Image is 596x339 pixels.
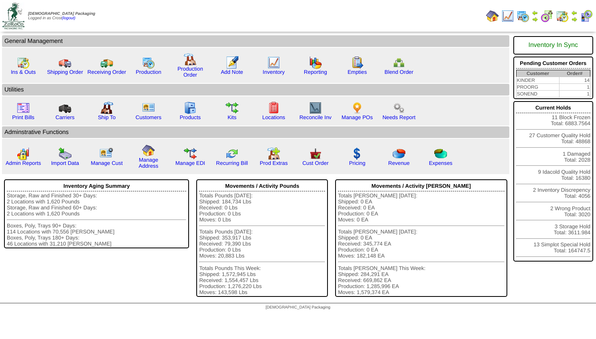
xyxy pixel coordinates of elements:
[47,69,83,75] a: Shipping Order
[228,114,236,120] a: Kits
[384,69,413,75] a: Blend Order
[309,147,322,160] img: cust_order.png
[262,114,285,120] a: Locations
[100,101,113,114] img: factory2.gif
[267,147,280,160] img: prodextras.gif
[338,193,504,295] div: Totals [PERSON_NAME] [DATE]: Shipped: 0 EA Received: 0 EA Production: 0 EA Moves: 0 EA Totals [PE...
[571,10,578,16] img: arrowleft.gif
[98,114,116,120] a: Ship To
[175,160,205,166] a: Manage EDI
[501,10,514,22] img: line_graph.gif
[309,56,322,69] img: graph.gif
[388,160,409,166] a: Revenue
[55,114,74,120] a: Carriers
[180,114,201,120] a: Products
[516,70,559,77] th: Customer
[260,160,288,166] a: Prod Extras
[516,91,559,97] td: SONEND
[580,10,593,22] img: calendarcustomer.gif
[142,144,155,157] img: home.gif
[486,10,499,22] img: home.gif
[142,101,155,114] img: customers.gif
[59,56,71,69] img: truck.gif
[309,101,322,114] img: line_graph2.gif
[184,101,197,114] img: cabinet.gif
[351,101,364,114] img: po.png
[28,12,95,16] span: [DEMOGRAPHIC_DATA] Packaging
[7,181,186,191] div: Inventory Aging Summary
[516,58,590,69] div: Pending Customer Orders
[263,69,285,75] a: Inventory
[221,69,243,75] a: Add Note
[226,101,238,114] img: workflow.gif
[351,56,364,69] img: workorder.gif
[349,160,366,166] a: Pricing
[12,114,35,120] a: Print Bills
[532,10,538,16] img: arrowleft.gif
[2,126,509,138] td: Adminstrative Functions
[516,84,559,91] td: PROORG
[382,114,415,120] a: Needs Report
[51,160,79,166] a: Import Data
[559,91,590,97] td: 1
[559,70,590,77] th: Order#
[266,305,330,310] span: [DEMOGRAPHIC_DATA] Packaging
[62,16,75,20] a: (logout)
[342,114,373,120] a: Manage POs
[541,10,553,22] img: calendarblend.gif
[199,181,325,191] div: Movements / Activity Pounds
[136,69,161,75] a: Production
[7,193,186,247] div: Storage, Raw and Finished 30+ Days: 2 Locations with 1,620 Pounds Storage, Raw and Finished 60+ D...
[532,16,538,22] img: arrowright.gif
[516,77,559,84] td: KINDER
[429,160,453,166] a: Expenses
[559,77,590,84] td: 14
[517,10,529,22] img: calendarprod.gif
[17,101,30,114] img: invoice2.gif
[139,157,159,169] a: Manage Address
[59,147,71,160] img: import.gif
[177,66,203,78] a: Production Order
[393,147,405,160] img: pie_chart.png
[338,181,504,191] div: Movements / Activity [PERSON_NAME]
[91,160,122,166] a: Manage Cust
[100,147,114,160] img: managecust.png
[348,69,367,75] a: Empties
[267,101,280,114] img: locations.gif
[516,103,590,113] div: Current Holds
[59,101,71,114] img: truck3.gif
[184,53,197,66] img: factory.gif
[559,84,590,91] td: 1
[28,12,95,20] span: Logged in as Crost
[393,101,405,114] img: workflow.png
[87,69,126,75] a: Receiving Order
[434,147,447,160] img: pie_chart2.png
[2,35,509,47] td: General Management
[184,147,197,160] img: edi.gif
[136,114,161,120] a: Customers
[556,10,569,22] img: calendarinout.gif
[299,114,332,120] a: Reconcile Inv
[2,2,24,29] img: zoroco-logo-small.webp
[100,56,113,69] img: truck2.gif
[2,84,509,95] td: Utilities
[6,160,41,166] a: Admin Reports
[199,193,325,295] div: Totals Pounds [DATE]: Shipped: 184,734 Lbs Received: 0 Lbs Production: 0 Lbs Moves: 0 Lbs Totals ...
[17,147,30,160] img: graph2.png
[267,56,280,69] img: line_graph.gif
[226,56,238,69] img: orders.gif
[11,69,36,75] a: Ins & Outs
[216,160,248,166] a: Recurring Bill
[302,160,328,166] a: Cust Order
[393,56,405,69] img: network.png
[142,56,155,69] img: calendarprod.gif
[516,38,590,53] div: Inventory In Sync
[304,69,327,75] a: Reporting
[513,101,593,262] div: 11 Block Frozen Total: 6883.7564 27 Customer Quality Hold Total: 48868 1 Damaged Total: 2028 9 Id...
[351,147,364,160] img: dollar.gif
[17,56,30,69] img: calendarinout.gif
[571,16,578,22] img: arrowright.gif
[226,147,238,160] img: reconcile.gif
